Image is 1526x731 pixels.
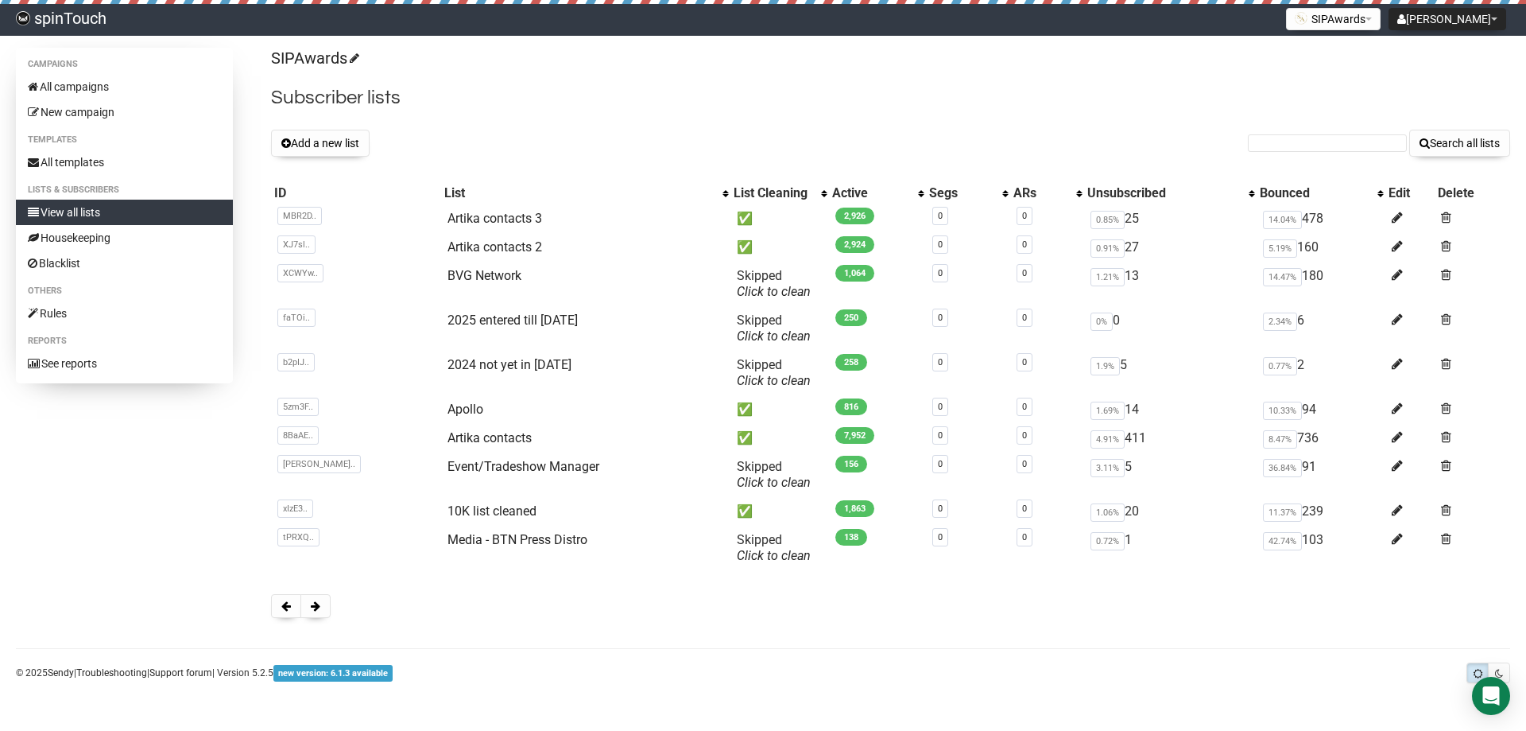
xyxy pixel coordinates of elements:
[1090,239,1125,258] span: 0.91%
[1257,497,1385,526] td: 239
[829,182,926,204] th: Active: No sort applied, activate to apply an ascending sort
[16,150,233,175] a: All templates
[447,268,521,283] a: BVG Network
[1257,233,1385,262] td: 160
[277,207,322,225] span: MBR2D..
[835,399,867,415] span: 816
[447,211,542,226] a: Artika contacts 3
[277,528,320,546] span: tPRXQ..
[835,529,867,546] span: 138
[1090,504,1125,522] span: 1.06%
[1084,453,1257,497] td: 5
[1022,268,1027,278] a: 0
[16,282,233,301] li: Others
[737,313,811,344] span: Skipped
[271,49,357,68] a: SIPAwards
[1084,204,1257,233] td: 25
[730,204,829,233] td: ✅
[734,185,813,201] div: List Cleaning
[737,329,811,344] a: Click to clean
[1084,306,1257,351] td: 0
[447,532,587,547] a: Media - BTN Press Distro
[835,309,867,326] span: 250
[1022,211,1027,221] a: 0
[1409,130,1510,157] button: Search all lists
[1295,12,1307,25] img: 1.png
[737,459,811,490] span: Skipped
[1472,677,1510,715] div: Open Intercom Messenger
[1257,306,1385,351] td: 6
[16,664,393,682] p: © 2025 | | | Version 5.2.5
[1263,532,1302,550] span: 42.74%
[277,500,313,518] span: xIzE3..
[16,301,233,326] a: Rules
[835,456,867,472] span: 156
[938,268,943,278] a: 0
[1090,268,1125,286] span: 1.21%
[737,532,811,563] span: Skipped
[1257,453,1385,497] td: 91
[76,667,147,679] a: Troubleshooting
[835,208,874,224] span: 2,926
[737,284,811,299] a: Click to clean
[447,504,536,519] a: 10K list cleaned
[1022,532,1027,542] a: 0
[832,185,910,201] div: Active
[1257,204,1385,233] td: 478
[1022,459,1027,469] a: 0
[273,667,393,679] a: new version: 6.1.3 available
[271,84,1510,112] h2: Subscriber lists
[730,395,829,424] td: ✅
[277,398,319,416] span: 5zm3F..
[938,504,943,514] a: 0
[277,309,316,327] span: faTOi..
[835,500,874,517] span: 1,863
[447,239,542,255] a: Artika contacts 2
[1385,182,1435,204] th: Edit: No sort applied, sorting is disabled
[16,332,233,351] li: Reports
[1084,262,1257,306] td: 13
[16,225,233,251] a: Housekeeping
[938,313,943,323] a: 0
[1022,504,1027,514] a: 0
[447,357,571,372] a: 2024 not yet in [DATE]
[1084,395,1257,424] td: 14
[730,182,829,204] th: List Cleaning: No sort applied, activate to apply an ascending sort
[1090,211,1125,229] span: 0.85%
[1084,351,1257,395] td: 5
[1263,504,1302,522] span: 11.37%
[730,424,829,453] td: ✅
[1090,357,1120,375] span: 1.9%
[1260,185,1369,201] div: Bounced
[1263,268,1302,286] span: 14.47%
[1263,430,1297,449] span: 8.47%
[277,426,319,445] span: 8BaAE..
[938,402,943,412] a: 0
[447,430,532,445] a: Artika contacts
[1435,182,1510,204] th: Delete: No sort applied, sorting is disabled
[938,357,943,367] a: 0
[737,357,811,388] span: Skipped
[1286,8,1381,30] button: SIPAwards
[1257,262,1385,306] td: 180
[737,268,811,299] span: Skipped
[1022,357,1027,367] a: 0
[938,239,943,250] a: 0
[737,548,811,563] a: Click to clean
[16,74,233,99] a: All campaigns
[16,351,233,376] a: See reports
[730,233,829,262] td: ✅
[737,475,811,490] a: Click to clean
[16,11,30,25] img: 03d9c63169347288d6280a623f817d70
[835,236,874,253] span: 2,924
[271,130,370,157] button: Add a new list
[1087,185,1241,201] div: Unsubscribed
[271,182,440,204] th: ID: No sort applied, sorting is disabled
[149,667,212,679] a: Support forum
[1084,182,1257,204] th: Unsubscribed: No sort applied, activate to apply an ascending sort
[16,181,233,200] li: Lists & subscribers
[1263,313,1297,331] span: 2.34%
[277,353,315,371] span: b2pIJ..
[929,185,994,201] div: Segs
[1090,313,1113,331] span: 0%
